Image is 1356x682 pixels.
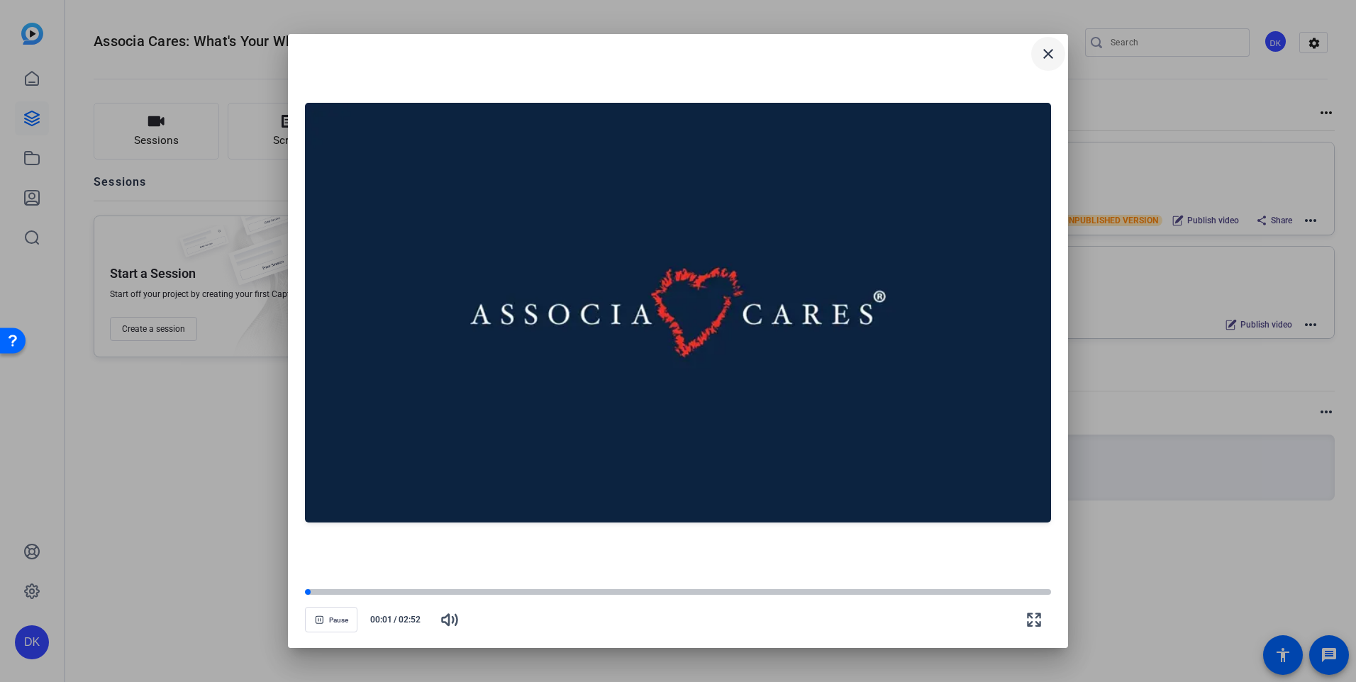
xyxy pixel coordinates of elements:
[363,613,427,626] div: /
[305,607,357,632] button: Pause
[399,613,428,626] span: 02:52
[1017,603,1051,637] button: Fullscreen
[433,603,467,637] button: Mute
[363,613,392,626] span: 00:01
[329,616,348,625] span: Pause
[1040,45,1057,62] mat-icon: close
